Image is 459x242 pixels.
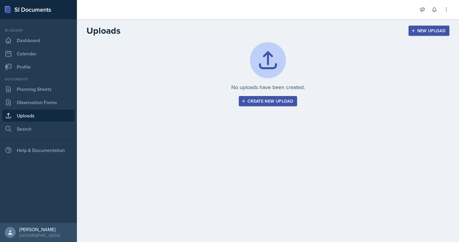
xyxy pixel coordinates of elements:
a: Profile [2,61,74,73]
a: Dashboard [2,34,74,46]
a: Calendar [2,48,74,60]
button: New Upload [409,26,450,36]
a: Search [2,123,74,135]
a: Planning Sheets [2,83,74,95]
div: [PERSON_NAME] [19,226,60,232]
p: No uploads have been created. [231,83,305,91]
div: Si leader [2,28,74,33]
div: [GEOGRAPHIC_DATA] [19,232,60,238]
a: Observation Forms [2,96,74,108]
a: Uploads [2,110,74,122]
div: Help & Documentation [2,144,74,156]
div: New Upload [412,28,446,33]
div: Documents [2,76,74,82]
button: Create new upload [239,96,297,106]
div: Create new upload [243,99,293,104]
h2: Uploads [87,25,120,36]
